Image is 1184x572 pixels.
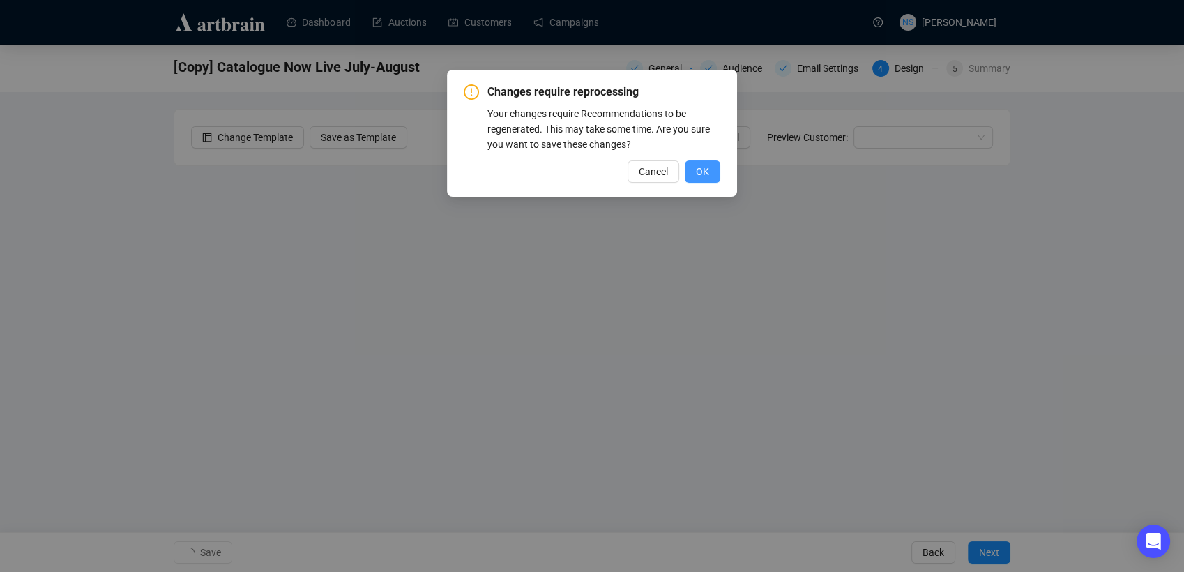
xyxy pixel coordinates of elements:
span: Changes require reprocessing [487,84,720,100]
span: exclamation-circle [464,84,479,100]
div: Your changes require Recommendations to be regenerated. This may take some time. Are you sure you... [487,106,720,152]
button: OK [685,160,720,183]
div: Open Intercom Messenger [1137,525,1170,558]
button: Cancel [628,160,679,183]
span: OK [696,164,709,179]
span: Cancel [639,164,668,179]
